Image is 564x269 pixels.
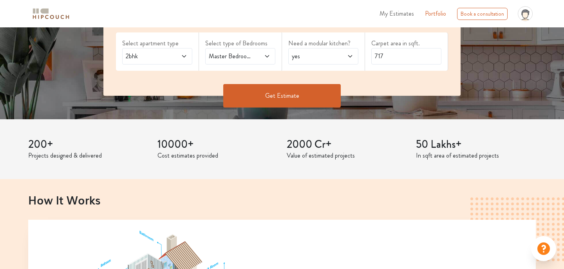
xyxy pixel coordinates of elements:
a: Portfolio [425,9,446,18]
p: Cost estimates provided [157,151,277,160]
button: Get Estimate [223,84,341,108]
span: 2bhk [124,52,172,61]
p: In sqft area of estimated projects [416,151,536,160]
h3: 200+ [28,138,148,151]
label: Need a modular kitchen? [288,39,358,48]
img: logo-horizontal.svg [31,7,70,21]
span: My Estimates [380,9,414,18]
p: Value of estimated projects [287,151,407,160]
span: logo-horizontal.svg [31,5,70,23]
h3: 50 Lakhs+ [416,138,536,151]
h3: 2000 Cr+ [287,138,407,151]
label: Carpet area in sqft. [371,39,441,48]
input: Enter area sqft [371,48,441,65]
span: Master Bedroom,Kids Bedroom [207,52,255,61]
label: Select type of Bedrooms [205,39,275,48]
span: yes [290,52,338,61]
div: Book a consultation [457,8,508,20]
p: Projects designed & delivered [28,151,148,160]
h3: 10000+ [157,138,277,151]
label: Select apartment type [122,39,192,48]
h2: How It Works [28,193,536,206]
